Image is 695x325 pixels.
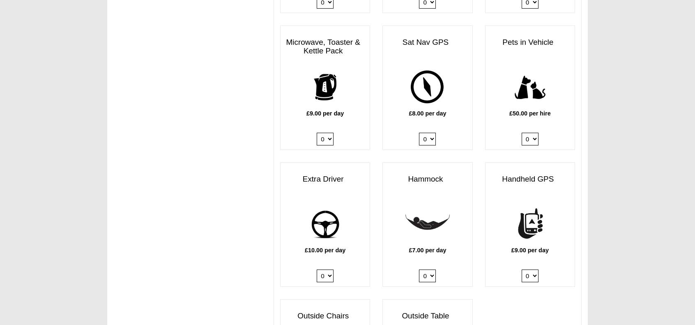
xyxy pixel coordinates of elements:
[509,110,551,117] b: £50.00 per hire
[409,110,446,117] b: £8.00 per day
[303,202,347,247] img: add-driver.png
[383,171,472,188] h3: Hammock
[305,247,345,254] b: £10.00 per day
[508,202,552,247] img: handheld-gps.png
[306,110,344,117] b: £9.00 per day
[486,34,575,51] h3: Pets in Vehicle
[486,171,575,188] h3: Handheld GPS
[281,171,370,188] h3: Extra Driver
[281,308,370,325] h3: Outside Chairs
[281,34,370,60] h3: Microwave, Toaster & Kettle Pack
[508,65,552,110] img: pets.png
[511,247,549,254] b: £9.00 per day
[383,308,472,325] h3: Outside Table
[409,247,446,254] b: £7.00 per day
[405,202,450,247] img: hammock.png
[405,65,450,110] img: gps.png
[383,34,472,51] h3: Sat Nav GPS
[303,65,347,110] img: kettle.png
